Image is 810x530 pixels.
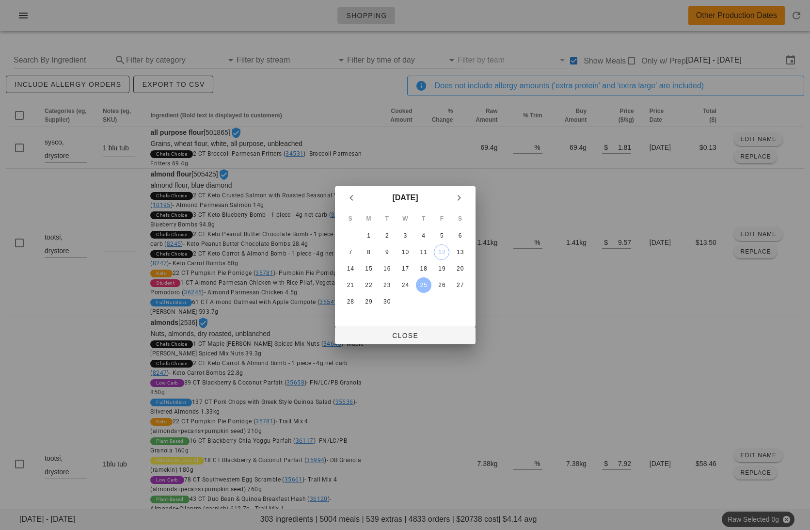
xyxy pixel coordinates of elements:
[452,244,468,260] button: 13
[379,261,395,276] button: 16
[342,210,359,227] th: S
[342,249,358,256] div: 7
[397,244,413,260] button: 10
[379,244,395,260] button: 9
[379,282,395,289] div: 23
[415,228,431,243] button: 4
[434,265,449,272] div: 19
[361,298,376,305] div: 29
[451,210,469,227] th: S
[361,265,376,272] div: 15
[415,232,431,239] div: 4
[452,282,468,289] div: 27
[434,261,449,276] button: 19
[342,282,358,289] div: 21
[452,265,468,272] div: 20
[361,282,376,289] div: 22
[434,228,449,243] button: 5
[379,249,395,256] div: 9
[361,277,376,293] button: 22
[342,294,358,309] button: 28
[415,277,431,293] button: 25
[452,277,468,293] button: 27
[434,244,449,260] button: 12
[450,189,468,207] button: Next month
[434,282,449,289] div: 26
[397,249,413,256] div: 10
[379,298,395,305] div: 30
[379,294,395,309] button: 30
[343,332,468,339] span: Close
[397,261,413,276] button: 17
[397,228,413,243] button: 3
[379,228,395,243] button: 2
[415,261,431,276] button: 18
[415,282,431,289] div: 25
[397,265,413,272] div: 17
[342,244,358,260] button: 7
[397,282,413,289] div: 24
[379,232,395,239] div: 2
[361,244,376,260] button: 8
[434,232,449,239] div: 5
[379,265,395,272] div: 16
[397,277,413,293] button: 24
[335,327,476,344] button: Close
[415,249,431,256] div: 11
[361,228,376,243] button: 1
[378,210,396,227] th: T
[433,210,450,227] th: F
[379,277,395,293] button: 23
[361,249,376,256] div: 8
[397,210,414,227] th: W
[414,210,432,227] th: T
[452,232,468,239] div: 6
[342,261,358,276] button: 14
[342,277,358,293] button: 21
[361,261,376,276] button: 15
[415,265,431,272] div: 18
[415,244,431,260] button: 11
[452,228,468,243] button: 6
[343,189,360,207] button: Previous month
[361,294,376,309] button: 29
[434,277,449,293] button: 26
[361,232,376,239] div: 1
[452,249,468,256] div: 13
[452,261,468,276] button: 20
[342,265,358,272] div: 14
[388,188,422,208] button: [DATE]
[342,298,358,305] div: 28
[397,232,413,239] div: 3
[434,249,449,256] div: 12
[360,210,377,227] th: M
